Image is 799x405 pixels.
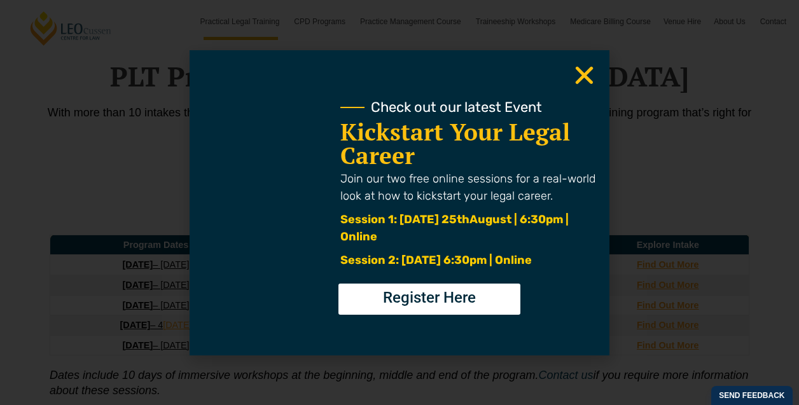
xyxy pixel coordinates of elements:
span: Session 1: [DATE] 25 [340,212,457,226]
a: Register Here [338,284,520,315]
span: August | 6:30pm | Online [340,212,569,244]
span: Check out our latest Event [371,100,542,114]
a: Close [572,63,597,88]
span: Register Here [383,290,476,305]
a: Kickstart Your Legal Career [340,116,570,171]
span: th [457,212,469,226]
span: Session 2: [DATE] 6:30pm | Online [340,253,532,267]
span: Join our two free online sessions for a real-world look at how to kickstart your legal career. [340,172,595,203]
